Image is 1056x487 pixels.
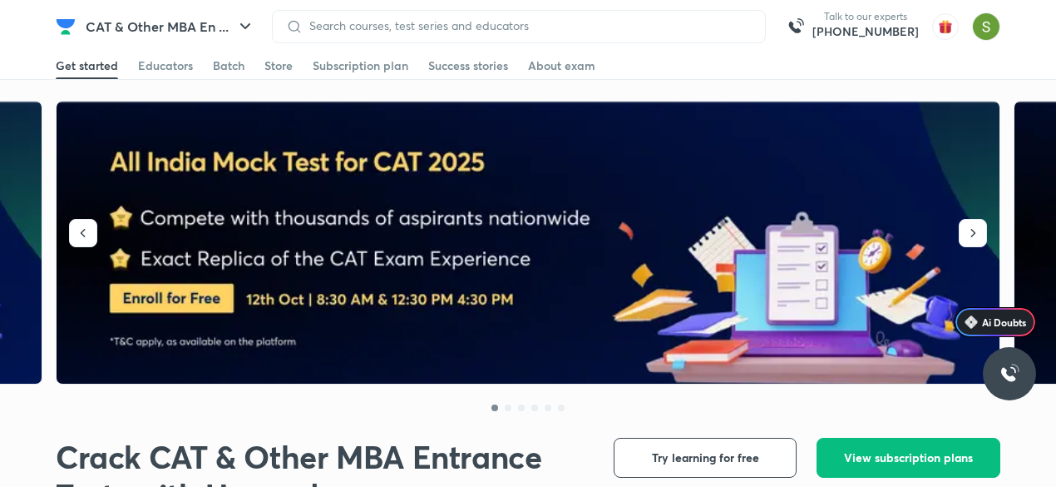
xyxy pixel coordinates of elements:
[76,10,265,43] button: CAT & Other MBA En ...
[264,52,293,79] a: Store
[817,438,1000,478] button: View subscription plans
[313,57,408,74] div: Subscription plan
[428,57,508,74] div: Success stories
[955,307,1036,337] a: Ai Doubts
[972,12,1000,41] img: Samridhi Vij
[999,364,1019,384] img: ttu
[614,438,797,478] button: Try learning for free
[844,450,973,466] span: View subscription plans
[56,57,118,74] div: Get started
[313,52,408,79] a: Subscription plan
[303,19,752,32] input: Search courses, test series and educators
[56,17,76,37] img: Company Logo
[213,52,244,79] a: Batch
[264,57,293,74] div: Store
[812,23,919,40] a: [PHONE_NUMBER]
[528,57,595,74] div: About exam
[652,450,759,466] span: Try learning for free
[428,52,508,79] a: Success stories
[812,10,919,23] p: Talk to our experts
[965,316,978,329] img: Icon
[528,52,595,79] a: About exam
[982,316,1026,329] span: Ai Doubts
[932,13,959,40] img: avatar
[138,52,193,79] a: Educators
[138,57,193,74] div: Educators
[779,10,812,43] img: call-us
[56,52,118,79] a: Get started
[213,57,244,74] div: Batch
